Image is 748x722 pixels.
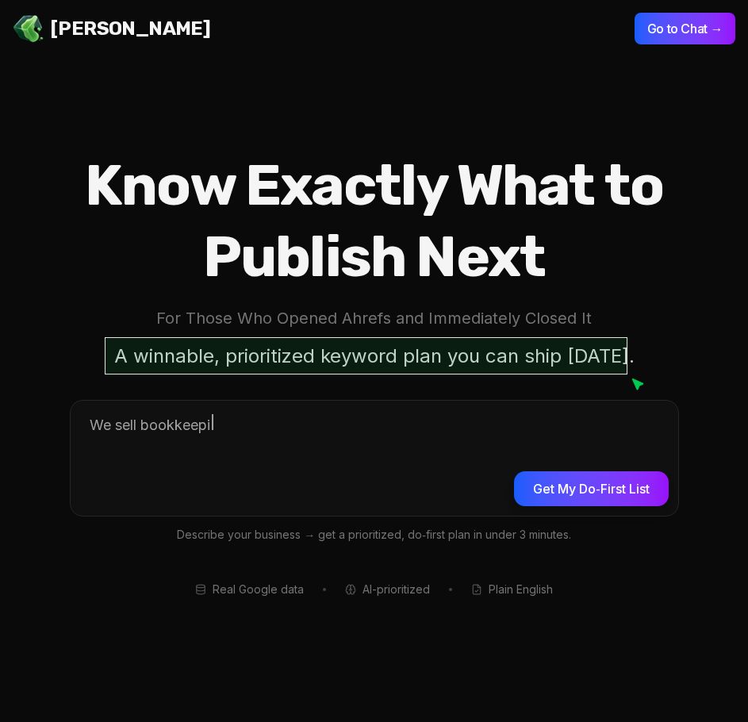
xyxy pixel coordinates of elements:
p: Describe your business → get a prioritized, do‑first plan in under 3 minutes. [70,526,679,544]
span: [PERSON_NAME] [51,16,210,41]
p: For Those Who Opened Ahrefs and Immediately Closed It [19,305,730,332]
p: A winnable, prioritized keyword plan you can ship [DATE]. [105,337,644,374]
button: Get My Do‑First List [514,471,668,506]
h1: Know Exactly What to Publish Next [19,150,730,293]
span: Real Google data [213,582,304,597]
button: Go to Chat → [635,13,735,44]
span: AI-prioritized [362,582,430,597]
span: Plain English [489,582,553,597]
a: Go to Chat → [635,21,735,36]
img: Jello SEO Logo [13,13,44,44]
